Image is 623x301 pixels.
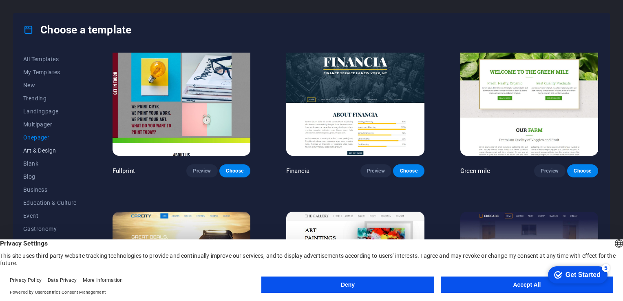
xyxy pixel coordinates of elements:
[23,235,77,248] button: Health
[219,164,250,177] button: Choose
[23,79,77,92] button: New
[567,164,598,177] button: Choose
[23,53,77,66] button: All Templates
[23,157,77,170] button: Blank
[23,183,77,196] button: Business
[23,121,77,128] span: Multipager
[23,186,77,193] span: Business
[23,239,77,245] span: Health
[393,164,424,177] button: Choose
[23,144,77,157] button: Art & Design
[23,209,77,222] button: Event
[460,29,598,156] img: Green mile
[400,168,418,174] span: Choose
[23,69,77,75] span: My Templates
[23,134,77,141] span: Onepager
[534,164,565,177] button: Preview
[23,212,77,219] span: Event
[286,167,309,175] p: Financia
[23,82,77,89] span: New
[23,56,77,62] span: All Templates
[23,173,77,180] span: Blog
[186,164,217,177] button: Preview
[23,108,77,115] span: Landingpage
[23,92,77,105] button: Trending
[367,168,385,174] span: Preview
[541,168,559,174] span: Preview
[23,147,77,154] span: Art & Design
[286,29,424,156] img: Financia
[23,170,77,183] button: Blog
[23,95,77,102] span: Trending
[23,160,77,167] span: Blank
[193,168,211,174] span: Preview
[226,168,244,174] span: Choose
[23,226,77,232] span: Gastronomy
[23,105,77,118] button: Landingpage
[23,199,77,206] span: Education & Culture
[23,196,77,209] button: Education & Culture
[23,66,77,79] button: My Templates
[60,2,68,10] div: 5
[23,118,77,131] button: Multipager
[360,164,391,177] button: Preview
[460,167,490,175] p: Green mile
[113,167,135,175] p: Fullprint
[24,9,59,16] div: Get Started
[7,4,66,21] div: Get Started 5 items remaining, 0% complete
[23,222,77,235] button: Gastronomy
[113,29,250,156] img: Fullprint
[574,168,592,174] span: Choose
[23,23,131,36] h4: Choose a template
[23,131,77,144] button: Onepager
